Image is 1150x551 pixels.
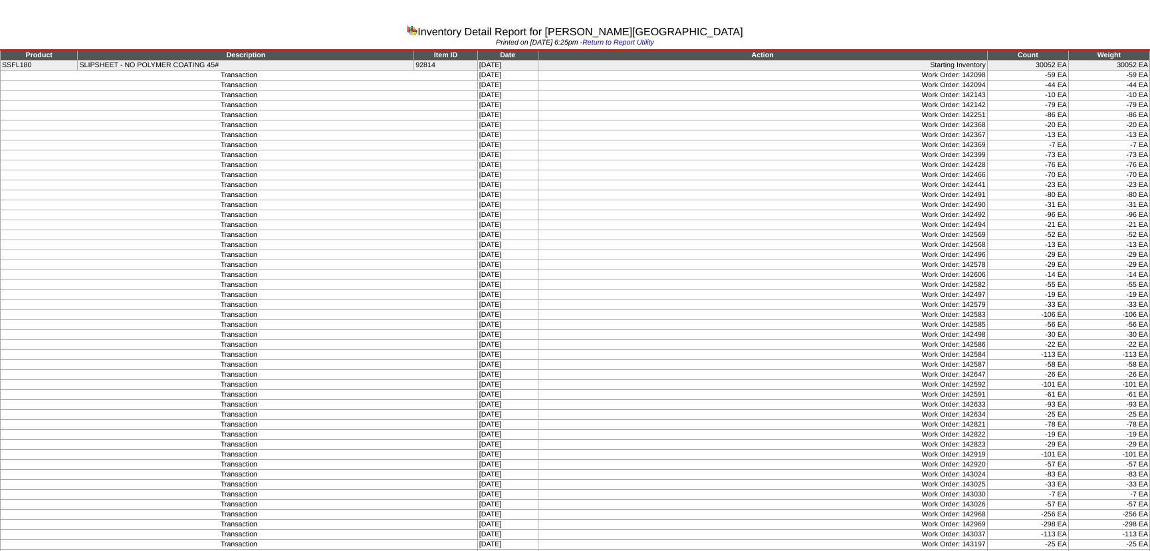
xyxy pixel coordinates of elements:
[987,390,1068,400] td: -61 EA
[987,180,1068,190] td: -23 EA
[538,300,987,310] td: Work Order: 142579
[1,380,478,390] td: Transaction
[1068,500,1149,510] td: -57 EA
[1068,160,1149,170] td: -76 EA
[1068,340,1149,350] td: -22 EA
[78,61,414,71] td: SLIPSHEET - NO POLYMER COATING 45#
[987,370,1068,380] td: -26 EA
[1068,520,1149,530] td: -298 EA
[477,430,538,440] td: [DATE]
[477,270,538,280] td: [DATE]
[987,450,1068,460] td: -101 EA
[1068,490,1149,500] td: -7 EA
[477,150,538,160] td: [DATE]
[477,280,538,290] td: [DATE]
[538,450,987,460] td: Work Order: 142919
[477,500,538,510] td: [DATE]
[1068,230,1149,240] td: -52 EA
[1068,140,1149,150] td: -7 EA
[538,81,987,91] td: Work Order: 142094
[987,200,1068,210] td: -31 EA
[1,280,478,290] td: Transaction
[1,370,478,380] td: Transaction
[477,340,538,350] td: [DATE]
[1068,210,1149,220] td: -96 EA
[538,50,987,61] td: Action
[1,91,478,100] td: Transaction
[538,310,987,320] td: Work Order: 142583
[538,150,987,160] td: Work Order: 142399
[477,370,538,380] td: [DATE]
[1,400,478,410] td: Transaction
[477,510,538,520] td: [DATE]
[538,190,987,200] td: Work Order: 142491
[1,110,478,120] td: Transaction
[477,180,538,190] td: [DATE]
[987,290,1068,300] td: -19 EA
[477,420,538,430] td: [DATE]
[1068,330,1149,340] td: -30 EA
[1068,320,1149,330] td: -56 EA
[1068,390,1149,400] td: -61 EA
[1,270,478,280] td: Transaction
[1,230,478,240] td: Transaction
[1,200,478,210] td: Transaction
[987,61,1068,71] td: 30052 EA
[477,450,538,460] td: [DATE]
[477,160,538,170] td: [DATE]
[538,220,987,230] td: Work Order: 142494
[1,360,478,370] td: Transaction
[1,50,78,61] td: Product
[538,520,987,530] td: Work Order: 142969
[987,240,1068,250] td: -13 EA
[1068,250,1149,260] td: -29 EA
[538,130,987,140] td: Work Order: 142367
[477,120,538,130] td: [DATE]
[477,540,538,550] td: [DATE]
[1068,470,1149,480] td: -83 EA
[538,240,987,250] td: Work Order: 142568
[1068,400,1149,410] td: -93 EA
[1,450,478,460] td: Transaction
[538,440,987,450] td: Work Order: 142823
[1,120,478,130] td: Transaction
[582,39,654,47] a: Return to Report Utility
[477,100,538,110] td: [DATE]
[987,120,1068,130] td: -20 EA
[477,310,538,320] td: [DATE]
[477,250,538,260] td: [DATE]
[1,530,478,540] td: Transaction
[1068,510,1149,520] td: -256 EA
[987,310,1068,320] td: -106 EA
[1068,91,1149,100] td: -10 EA
[1,210,478,220] td: Transaction
[987,280,1068,290] td: -55 EA
[987,400,1068,410] td: -93 EA
[1,490,478,500] td: Transaction
[1068,170,1149,180] td: -70 EA
[538,540,987,550] td: Work Order: 143197
[477,130,538,140] td: [DATE]
[1,240,478,250] td: Transaction
[538,500,987,510] td: Work Order: 143026
[538,420,987,430] td: Work Order: 142821
[477,400,538,410] td: [DATE]
[477,380,538,390] td: [DATE]
[1068,290,1149,300] td: -19 EA
[1,470,478,480] td: Transaction
[1,410,478,420] td: Transaction
[414,50,478,61] td: Item ID
[477,300,538,310] td: [DATE]
[1068,110,1149,120] td: -86 EA
[477,91,538,100] td: [DATE]
[987,490,1068,500] td: -7 EA
[987,130,1068,140] td: -13 EA
[987,100,1068,110] td: -79 EA
[1,440,478,450] td: Transaction
[987,380,1068,390] td: -101 EA
[987,520,1068,530] td: -298 EA
[1068,61,1149,71] td: 30052 EA
[1068,220,1149,230] td: -21 EA
[987,440,1068,450] td: -29 EA
[538,470,987,480] td: Work Order: 143024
